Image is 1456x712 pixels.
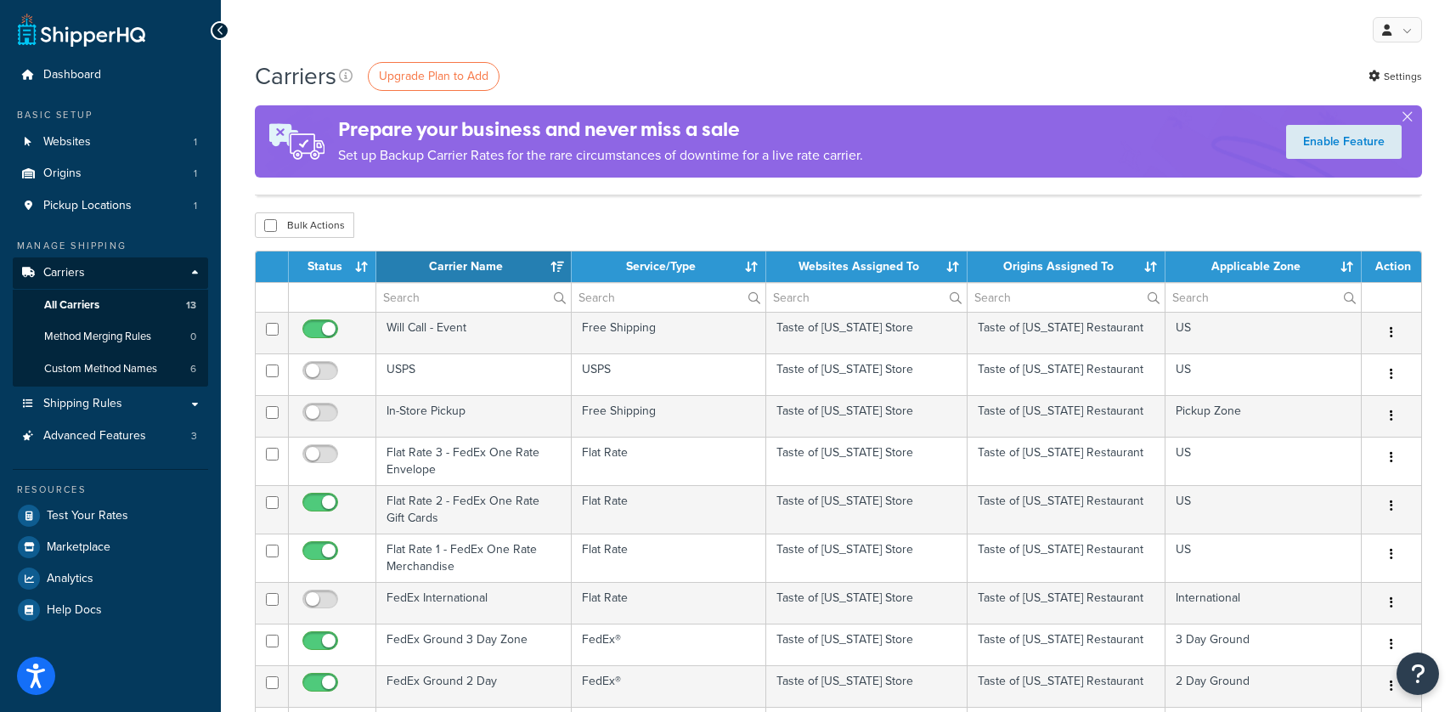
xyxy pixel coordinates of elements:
[18,13,145,47] a: ShipperHQ Home
[13,500,208,531] a: Test Your Rates
[376,582,572,624] td: FedEx International
[44,362,157,376] span: Custom Method Names
[1165,283,1361,312] input: Search
[255,105,338,178] img: ad-rules-rateshop-fe6ec290ccb7230408bd80ed9643f0289d75e0ffd9eb532fc0e269fcd187b520.png
[338,144,863,167] p: Set up Backup Carrier Rates for the rare circumstances of downtime for a live rate carrier.
[766,665,968,707] td: Taste of [US_STATE] Store
[13,353,208,385] li: Custom Method Names
[43,429,146,444] span: Advanced Features
[766,395,968,437] td: Taste of [US_STATE] Store
[186,298,196,313] span: 13
[1369,65,1422,88] a: Settings
[1165,312,1362,353] td: US
[13,158,208,189] li: Origins
[13,532,208,562] a: Marketplace
[572,665,766,707] td: FedEx®
[968,582,1165,624] td: Taste of [US_STATE] Restaurant
[194,199,197,213] span: 1
[572,534,766,582] td: Flat Rate
[379,67,488,85] span: Upgrade Plan to Add
[43,266,85,280] span: Carriers
[190,330,196,344] span: 0
[1165,582,1362,624] td: International
[968,485,1165,534] td: Taste of [US_STATE] Restaurant
[572,624,766,665] td: FedEx®
[13,127,208,158] li: Websites
[1397,653,1439,695] button: Open Resource Center
[766,624,968,665] td: Taste of [US_STATE] Store
[43,167,82,181] span: Origins
[1165,534,1362,582] td: US
[376,395,572,437] td: In-Store Pickup
[572,312,766,353] td: Free Shipping
[766,582,968,624] td: Taste of [US_STATE] Store
[13,563,208,594] a: Analytics
[766,485,968,534] td: Taste of [US_STATE] Store
[572,283,765,312] input: Search
[572,251,766,282] th: Service/Type: activate to sort column ascending
[766,283,967,312] input: Search
[376,665,572,707] td: FedEx Ground 2 Day
[968,395,1165,437] td: Taste of [US_STATE] Restaurant
[194,167,197,181] span: 1
[13,257,208,289] a: Carriers
[376,437,572,485] td: Flat Rate 3 - FedEx One Rate Envelope
[766,312,968,353] td: Taste of [US_STATE] Store
[47,603,102,618] span: Help Docs
[13,108,208,122] div: Basic Setup
[338,116,863,144] h4: Prepare your business and never miss a sale
[572,582,766,624] td: Flat Rate
[368,62,499,91] a: Upgrade Plan to Add
[13,388,208,420] a: Shipping Rules
[190,362,196,376] span: 6
[13,290,208,321] a: All Carriers 13
[13,190,208,222] a: Pickup Locations 1
[968,283,1165,312] input: Search
[13,127,208,158] a: Websites 1
[13,353,208,385] a: Custom Method Names 6
[968,353,1165,395] td: Taste of [US_STATE] Restaurant
[1165,485,1362,534] td: US
[13,190,208,222] li: Pickup Locations
[968,437,1165,485] td: Taste of [US_STATE] Restaurant
[968,312,1165,353] td: Taste of [US_STATE] Restaurant
[44,330,151,344] span: Method Merging Rules
[1165,251,1362,282] th: Applicable Zone: activate to sort column ascending
[44,298,99,313] span: All Carriers
[13,483,208,497] div: Resources
[43,135,91,150] span: Websites
[255,212,354,238] button: Bulk Actions
[43,68,101,82] span: Dashboard
[1362,251,1421,282] th: Action
[968,665,1165,707] td: Taste of [US_STATE] Restaurant
[376,534,572,582] td: Flat Rate 1 - FedEx One Rate Merchandise
[194,135,197,150] span: 1
[13,257,208,387] li: Carriers
[1165,665,1362,707] td: 2 Day Ground
[766,437,968,485] td: Taste of [US_STATE] Store
[13,59,208,91] a: Dashboard
[766,534,968,582] td: Taste of [US_STATE] Store
[289,251,376,282] th: Status: activate to sort column ascending
[572,437,766,485] td: Flat Rate
[1165,624,1362,665] td: 3 Day Ground
[43,397,122,411] span: Shipping Rules
[572,353,766,395] td: USPS
[766,353,968,395] td: Taste of [US_STATE] Store
[13,595,208,625] a: Help Docs
[1165,395,1362,437] td: Pickup Zone
[255,59,336,93] h1: Carriers
[1165,437,1362,485] td: US
[376,353,572,395] td: USPS
[968,624,1165,665] td: Taste of [US_STATE] Restaurant
[376,624,572,665] td: FedEx Ground 3 Day Zone
[13,290,208,321] li: All Carriers
[47,572,93,586] span: Analytics
[13,321,208,353] a: Method Merging Rules 0
[376,485,572,534] td: Flat Rate 2 - FedEx One Rate Gift Cards
[191,429,197,444] span: 3
[572,485,766,534] td: Flat Rate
